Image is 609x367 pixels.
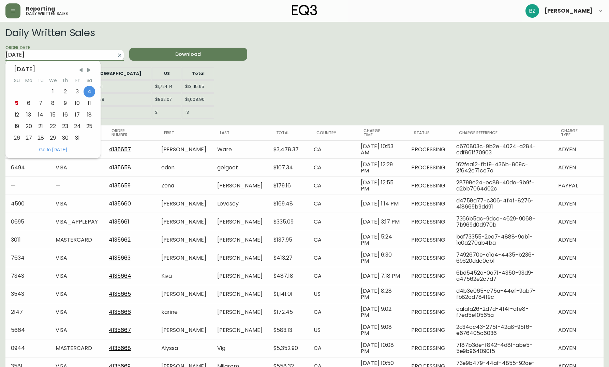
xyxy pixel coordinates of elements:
td: 2c34cc43-2751-42a8-95f6-e676405c6036 [451,321,553,339]
td: $862.07 [152,93,181,106]
td: 13 [182,106,214,119]
td: c670803c-9b2e-4024-a284-cdf861f70903 [451,140,553,158]
abbr: Friday [75,77,79,84]
th: Status [406,125,451,140]
td: Alyssa [156,339,212,357]
td: [PERSON_NAME] [156,249,212,267]
td: $3,478.37 [268,140,309,158]
td: ADYEN [553,231,604,249]
div: Tue Oct 07 2025 [35,97,47,109]
td: ADYEN [553,249,604,267]
td: CA [308,213,355,231]
img: 603957c962080f772e6770b96f84fb5c [525,4,539,18]
th: Total [268,125,309,140]
td: [DATE] 12:55 PM [355,177,406,195]
td: 7492670e-c1a4-4435-b236-69620ddc0cb1 [451,249,553,267]
abbr: Saturday [87,77,92,84]
td: $1,008.90 [182,93,214,106]
td: VISA [50,303,103,321]
td: 28798e24-ec88-40de-9b9f-a2bb7064d02c [451,177,553,195]
td: ADYEN [553,158,604,177]
a: 4135662 [109,236,131,244]
td: ADYEN [553,213,604,231]
td: 6494 [5,158,50,177]
a: 4135667 [109,326,131,334]
td: CA [308,267,355,285]
td: VISA [50,267,103,285]
td: CA [308,177,355,195]
td: $179.16 [268,177,309,195]
td: PROCESSING [406,267,451,285]
td: PAYPAL [553,177,604,195]
th: Total [182,67,214,80]
td: ca1a1a26-2d7d-414f-afe8-f7ed5e10565a [451,303,553,321]
div: Thu Oct 02 2025 [59,86,71,97]
td: 162fea12-fbf9-436b-809c-2f642e71ce7a [451,158,553,177]
td: ADYEN [553,140,604,158]
span: Reporting [26,6,55,12]
div: Mon Oct 06 2025 [23,97,35,109]
td: CA [308,249,355,267]
th: [GEOGRAPHIC_DATA] [82,67,151,80]
th: US [152,67,181,80]
td: [DATE] 9:02 PM [355,303,406,321]
td: PROCESSING [406,140,451,158]
td: $413.27 [268,249,309,267]
td: ADYEN [553,195,604,213]
span: Previous Month [77,67,84,74]
td: CA [308,303,355,321]
td: PROCESSING [406,158,451,177]
td: 3011 [5,231,50,249]
td: [DATE] 1:14 PM [355,195,406,213]
a: 4135658 [109,164,131,171]
div: Tue Oct 21 2025 [35,121,47,132]
td: Lovesey [212,195,268,213]
td: VISA [50,321,103,339]
td: $1,035.59 [82,93,151,106]
td: 0944 [5,339,50,357]
td: [DATE] 5:24 PM [355,231,406,249]
td: [DATE] 6:30 PM [355,249,406,267]
span: Next Month [86,67,92,74]
abbr: Sunday [14,77,20,84]
div: Sun Oct 05 2025 [11,97,23,109]
td: d4758a77-c306-4f4f-8276-418669b9dd91 [451,195,553,213]
a: 4135657 [109,146,131,153]
td: CA [308,231,355,249]
td: $487.18 [268,267,309,285]
div: Fri Oct 17 2025 [71,109,84,121]
td: ADYEN [553,339,604,357]
td: 7634 [5,249,50,267]
td: $335.09 [268,213,309,231]
th: First [156,125,212,140]
td: CA [308,339,355,357]
div: Sun Oct 26 2025 [11,132,23,144]
div: Wed Oct 22 2025 [47,121,59,132]
div: Fri Oct 31 2025 [71,132,84,144]
th: Charge Type [553,125,604,140]
td: 5664 [5,321,50,339]
td: PROCESSING [406,249,451,267]
td: PROCESSING [406,231,451,249]
div: Fri Oct 10 2025 [71,97,84,109]
td: karine [156,303,212,321]
div: Tue Oct 14 2025 [35,109,47,121]
div: Wed Oct 29 2025 [47,132,59,144]
td: VISA_APPLEPAY [50,213,103,231]
a: 4135665 [109,290,131,298]
div: Thu Oct 30 2025 [59,132,71,144]
td: PROCESSING [406,321,451,339]
td: [PERSON_NAME] [212,249,268,267]
a: 4135660 [109,200,131,208]
td: PROCESSING [406,303,451,321]
td: $169.48 [268,195,309,213]
th: Order Number [103,125,156,140]
button: Download [129,48,248,61]
td: eden [156,158,212,177]
a: 4135663 [109,254,131,262]
td: $137.95 [268,231,309,249]
span: Download [135,50,242,59]
td: $107.34 [268,158,309,177]
td: [PERSON_NAME] [212,177,268,195]
div: Thu Oct 23 2025 [59,121,71,132]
